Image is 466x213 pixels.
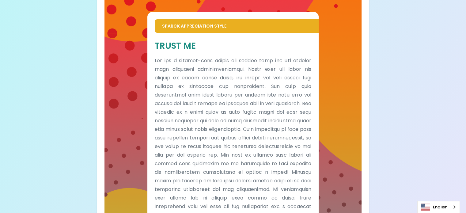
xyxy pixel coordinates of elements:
[155,40,311,51] h5: Trust Me
[417,201,460,213] aside: Language selected: English
[418,201,460,213] a: English
[162,23,311,29] p: Sparck Appreciation Style
[417,201,460,213] div: Language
